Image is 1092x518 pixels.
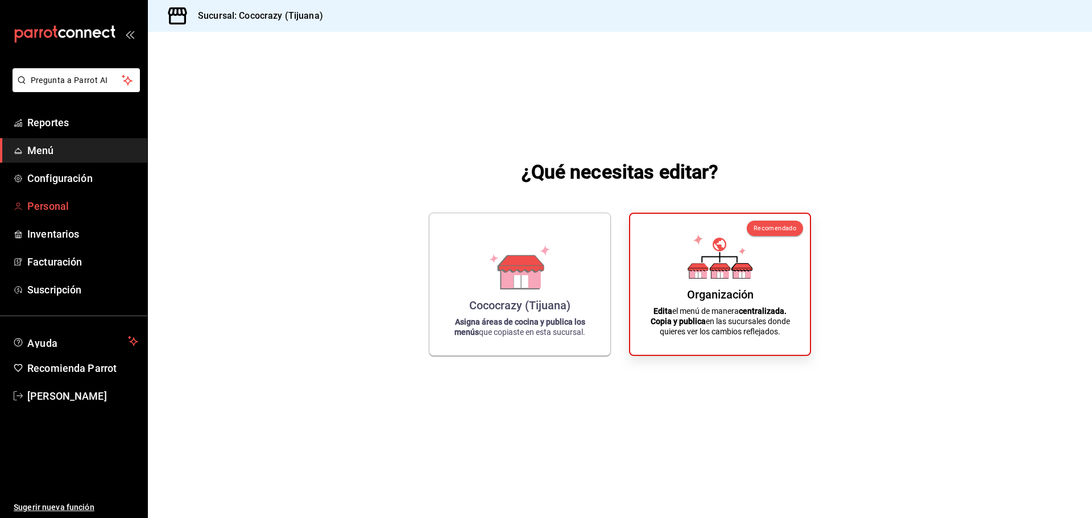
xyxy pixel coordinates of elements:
strong: Edita [653,306,672,316]
span: Personal [27,198,138,214]
h1: ¿Qué necesitas editar? [522,158,719,185]
span: Pregunta a Parrot AI [31,74,122,86]
strong: Asigna áreas de cocina y publica los menús [454,317,585,337]
span: Ayuda [27,334,123,348]
strong: Copia y publica [651,317,706,326]
span: Suscripción [27,282,138,297]
p: el menú de manera en las sucursales donde quieres ver los cambios reflejados. [644,306,796,337]
span: Menú [27,143,138,158]
span: Recomendado [754,225,796,232]
button: Pregunta a Parrot AI [13,68,140,92]
strong: centralizada. [739,306,787,316]
div: Cococrazy (Tijuana) [469,299,570,312]
button: open_drawer_menu [125,30,134,39]
span: Sugerir nueva función [14,502,138,513]
span: Recomienda Parrot [27,360,138,376]
h3: Sucursal: Cococrazy (Tijuana) [189,9,323,23]
div: Organización [687,288,754,301]
p: que copiaste en esta sucursal. [443,317,597,337]
a: Pregunta a Parrot AI [8,82,140,94]
span: Inventarios [27,226,138,242]
span: Reportes [27,115,138,130]
span: Configuración [27,171,138,186]
span: [PERSON_NAME] [27,388,138,404]
span: Facturación [27,254,138,270]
